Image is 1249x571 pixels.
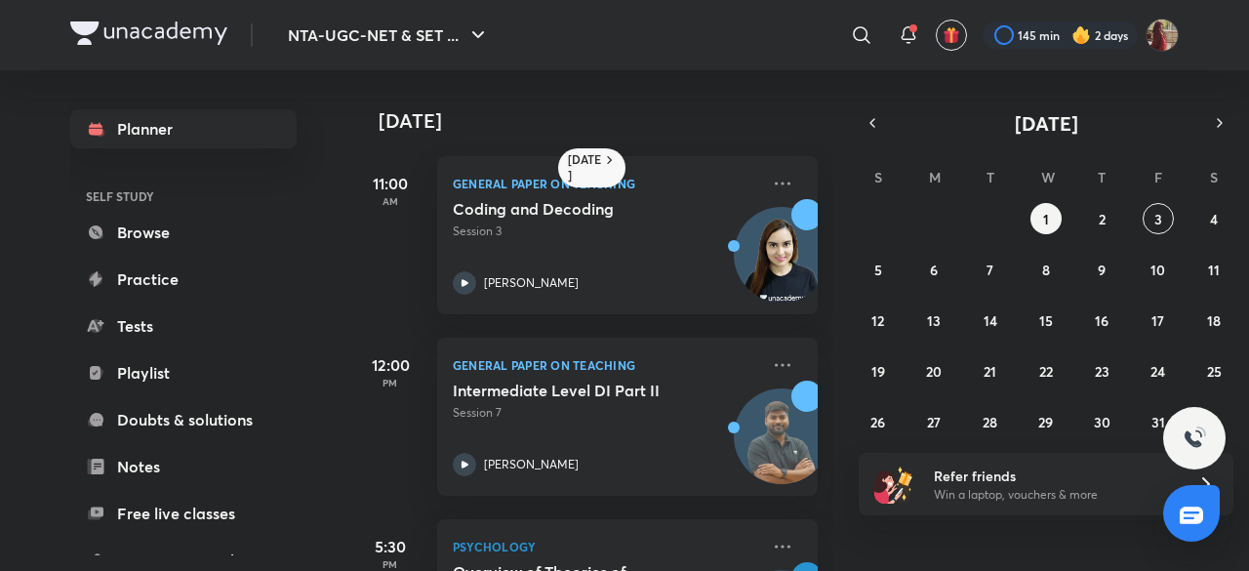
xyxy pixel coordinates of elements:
[863,355,894,387] button: October 19, 2025
[453,353,759,377] p: General Paper on Teaching
[1039,362,1053,381] abbr: October 22, 2025
[70,109,297,148] a: Planner
[735,218,828,311] img: Avatar
[870,413,885,431] abbr: October 26, 2025
[70,494,297,533] a: Free live classes
[1146,19,1179,52] img: Srishti Sharma
[1208,261,1220,279] abbr: October 11, 2025
[453,223,759,240] p: Session 3
[1098,261,1106,279] abbr: October 9, 2025
[871,362,885,381] abbr: October 19, 2025
[874,261,882,279] abbr: October 5, 2025
[484,274,579,292] p: [PERSON_NAME]
[983,413,997,431] abbr: October 28, 2025
[918,406,949,437] button: October 27, 2025
[863,254,894,285] button: October 5, 2025
[874,168,882,186] abbr: Sunday
[1086,203,1117,234] button: October 2, 2025
[70,260,297,299] a: Practice
[1151,413,1165,431] abbr: October 31, 2025
[1095,311,1108,330] abbr: October 16, 2025
[926,362,942,381] abbr: October 20, 2025
[1210,210,1218,228] abbr: October 4, 2025
[70,400,297,439] a: Doubts & solutions
[987,261,993,279] abbr: October 7, 2025
[1071,25,1091,45] img: streak
[735,399,828,493] img: Avatar
[984,362,996,381] abbr: October 21, 2025
[1030,305,1062,336] button: October 15, 2025
[1038,413,1053,431] abbr: October 29, 2025
[863,406,894,437] button: October 26, 2025
[1154,168,1162,186] abbr: Friday
[975,406,1006,437] button: October 28, 2025
[70,353,297,392] a: Playlist
[1030,406,1062,437] button: October 29, 2025
[1098,168,1106,186] abbr: Thursday
[987,168,994,186] abbr: Tuesday
[975,355,1006,387] button: October 21, 2025
[1143,305,1174,336] button: October 17, 2025
[1086,355,1117,387] button: October 23, 2025
[453,172,759,195] p: General Paper on Teaching
[276,16,502,55] button: NTA-UGC-NET & SET ...
[1039,311,1053,330] abbr: October 15, 2025
[984,311,997,330] abbr: October 14, 2025
[886,109,1206,137] button: [DATE]
[1041,168,1055,186] abbr: Wednesday
[918,305,949,336] button: October 13, 2025
[453,404,759,422] p: Session 7
[1030,355,1062,387] button: October 22, 2025
[379,109,837,133] h4: [DATE]
[351,195,429,207] p: AM
[351,172,429,195] h5: 11:00
[1207,362,1222,381] abbr: October 25, 2025
[863,305,894,336] button: October 12, 2025
[1094,413,1110,431] abbr: October 30, 2025
[934,466,1174,486] h6: Refer friends
[70,21,227,50] a: Company Logo
[1030,254,1062,285] button: October 8, 2025
[351,377,429,388] p: PM
[1183,427,1206,450] img: ttu
[874,465,913,504] img: referral
[1198,254,1229,285] button: October 11, 2025
[1198,305,1229,336] button: October 18, 2025
[871,311,884,330] abbr: October 12, 2025
[484,456,579,473] p: [PERSON_NAME]
[1099,210,1106,228] abbr: October 2, 2025
[930,261,938,279] abbr: October 6, 2025
[1143,254,1174,285] button: October 10, 2025
[70,213,297,252] a: Browse
[936,20,967,51] button: avatar
[70,447,297,486] a: Notes
[943,26,960,44] img: avatar
[70,180,297,213] h6: SELF STUDY
[1143,355,1174,387] button: October 24, 2025
[453,535,759,558] p: Psychology
[70,21,227,45] img: Company Logo
[918,355,949,387] button: October 20, 2025
[1207,311,1221,330] abbr: October 18, 2025
[1151,311,1164,330] abbr: October 17, 2025
[1150,362,1165,381] abbr: October 24, 2025
[975,254,1006,285] button: October 7, 2025
[453,199,696,219] h5: Coding and Decoding
[1150,261,1165,279] abbr: October 10, 2025
[1154,210,1162,228] abbr: October 3, 2025
[1143,203,1174,234] button: October 3, 2025
[1042,261,1050,279] abbr: October 8, 2025
[453,381,696,400] h5: Intermediate Level DI Part II
[351,353,429,377] h5: 12:00
[1086,305,1117,336] button: October 16, 2025
[934,486,1174,504] p: Win a laptop, vouchers & more
[1015,110,1078,137] span: [DATE]
[1210,168,1218,186] abbr: Saturday
[918,254,949,285] button: October 6, 2025
[1086,254,1117,285] button: October 9, 2025
[1198,355,1229,387] button: October 25, 2025
[1030,203,1062,234] button: October 1, 2025
[351,558,429,570] p: PM
[70,306,297,346] a: Tests
[1086,406,1117,437] button: October 30, 2025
